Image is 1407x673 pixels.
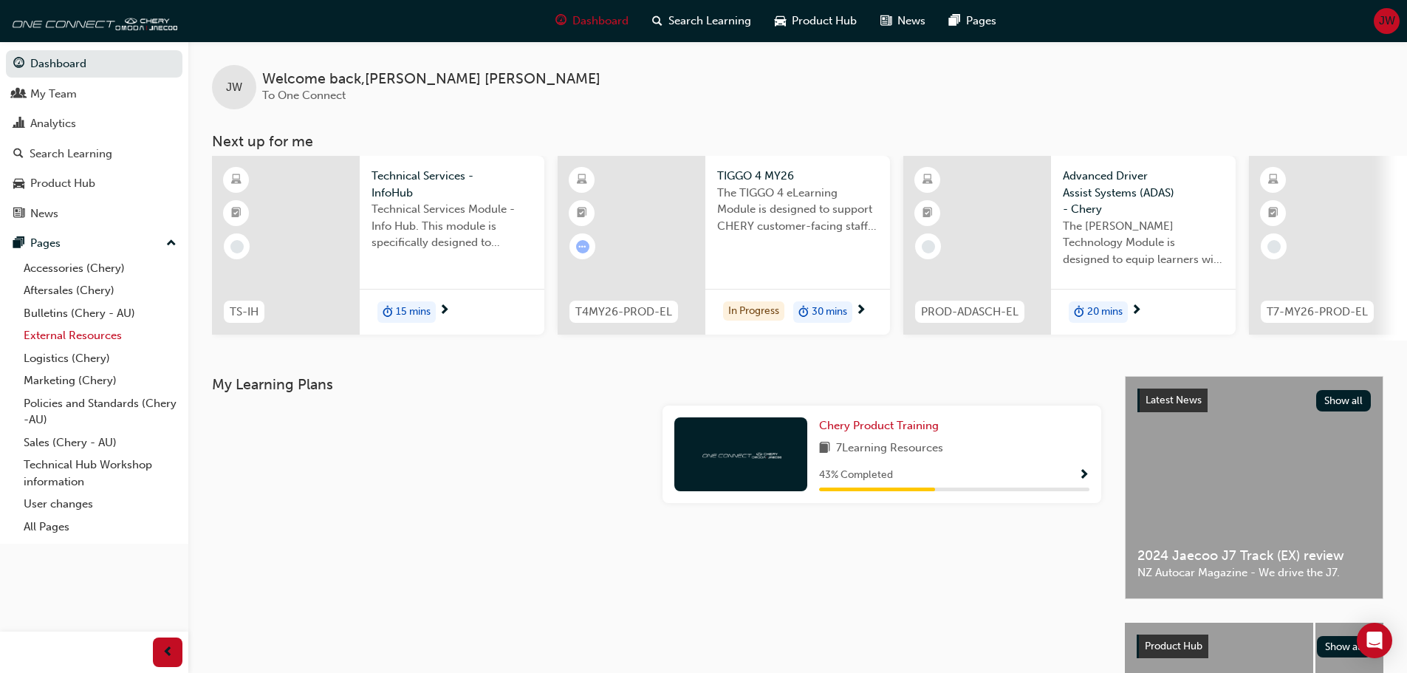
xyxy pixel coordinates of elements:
[723,301,784,321] div: In Progress
[18,347,182,370] a: Logistics (Chery)
[855,304,866,318] span: next-icon
[1137,389,1371,412] a: Latest NewsShow all
[921,304,1019,321] span: PROD-ADASCH-EL
[1379,13,1395,30] span: JW
[897,13,925,30] span: News
[30,115,76,132] div: Analytics
[903,156,1236,335] a: PROD-ADASCH-ELAdvanced Driver Assist Systems (ADAS) - CheryThe [PERSON_NAME] Technology Module is...
[812,304,847,321] span: 30 mins
[819,419,939,432] span: Chery Product Training
[775,12,786,30] span: car-icon
[18,257,182,280] a: Accessories (Chery)
[763,6,869,36] a: car-iconProduct Hub
[6,50,182,78] a: Dashboard
[1063,218,1224,268] span: The [PERSON_NAME] Technology Module is designed to equip learners with essential knowledge about ...
[700,447,781,461] img: oneconnect
[544,6,640,36] a: guage-iconDashboard
[372,168,533,201] span: Technical Services - InfoHub
[30,146,112,163] div: Search Learning
[6,110,182,137] a: Analytics
[262,71,600,88] span: Welcome back , [PERSON_NAME] [PERSON_NAME]
[1078,466,1089,485] button: Show Progress
[230,304,259,321] span: TS-IH
[798,303,809,322] span: duration-icon
[1267,304,1368,321] span: T7-MY26-PROD-EL
[18,392,182,431] a: Policies and Standards (Chery -AU)
[1087,304,1123,321] span: 20 mins
[1146,394,1202,406] span: Latest News
[1137,564,1371,581] span: NZ Autocar Magazine - We drive the J7.
[18,493,182,516] a: User changes
[439,304,450,318] span: next-icon
[166,234,177,253] span: up-icon
[18,324,182,347] a: External Resources
[30,235,61,252] div: Pages
[575,304,672,321] span: T4MY26-PROD-EL
[6,200,182,228] a: News
[18,279,182,302] a: Aftersales (Chery)
[13,58,24,71] span: guage-icon
[555,12,566,30] span: guage-icon
[18,431,182,454] a: Sales (Chery - AU)
[1137,547,1371,564] span: 2024 Jaecoo J7 Track (EX) review
[640,6,763,36] a: search-iconSearch Learning
[1357,623,1392,658] div: Open Intercom Messenger
[18,369,182,392] a: Marketing (Chery)
[231,204,242,223] span: booktick-icon
[231,171,242,190] span: learningResourceType_ELEARNING-icon
[18,516,182,539] a: All Pages
[836,440,943,458] span: 7 Learning Resources
[1268,204,1278,223] span: booktick-icon
[1125,376,1383,599] a: Latest NewsShow all2024 Jaecoo J7 Track (EX) reviewNZ Autocar Magazine - We drive the J7.
[13,148,24,161] span: search-icon
[212,376,1101,393] h3: My Learning Plans
[668,13,751,30] span: Search Learning
[30,86,77,103] div: My Team
[6,230,182,257] button: Pages
[7,6,177,35] img: oneconnect
[1078,469,1089,482] span: Show Progress
[717,185,878,235] span: The TIGGO 4 eLearning Module is designed to support CHERY customer-facing staff with the product ...
[13,208,24,221] span: news-icon
[1131,304,1142,318] span: next-icon
[1145,640,1202,652] span: Product Hub
[383,303,393,322] span: duration-icon
[1137,635,1372,658] a: Product HubShow all
[922,240,935,253] span: learningRecordVerb_NONE-icon
[558,156,890,335] a: T4MY26-PROD-ELTIGGO 4 MY26The TIGGO 4 eLearning Module is designed to support CHERY customer-faci...
[792,13,857,30] span: Product Hub
[869,6,937,36] a: news-iconNews
[576,240,589,253] span: learningRecordVerb_ATTEMPT-icon
[6,47,182,230] button: DashboardMy TeamAnalyticsSearch LearningProduct HubNews
[1063,168,1224,218] span: Advanced Driver Assist Systems (ADAS) - Chery
[13,237,24,250] span: pages-icon
[1074,303,1084,322] span: duration-icon
[162,643,174,662] span: prev-icon
[30,205,58,222] div: News
[13,177,24,191] span: car-icon
[819,417,945,434] a: Chery Product Training
[6,170,182,197] a: Product Hub
[1317,636,1372,657] button: Show all
[922,204,933,223] span: booktick-icon
[922,171,933,190] span: learningResourceType_ELEARNING-icon
[572,13,629,30] span: Dashboard
[880,12,891,30] span: news-icon
[18,302,182,325] a: Bulletins (Chery - AU)
[212,156,544,335] a: TS-IHTechnical Services - InfoHubTechnical Services Module - Info Hub. This module is specificall...
[819,440,830,458] span: book-icon
[30,175,95,192] div: Product Hub
[13,117,24,131] span: chart-icon
[819,467,893,484] span: 43 % Completed
[717,168,878,185] span: TIGGO 4 MY26
[230,240,244,253] span: learningRecordVerb_NONE-icon
[262,89,346,102] span: To One Connect
[1316,390,1372,411] button: Show all
[18,454,182,493] a: Technical Hub Workshop information
[6,140,182,168] a: Search Learning
[966,13,996,30] span: Pages
[396,304,431,321] span: 15 mins
[188,133,1407,150] h3: Next up for me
